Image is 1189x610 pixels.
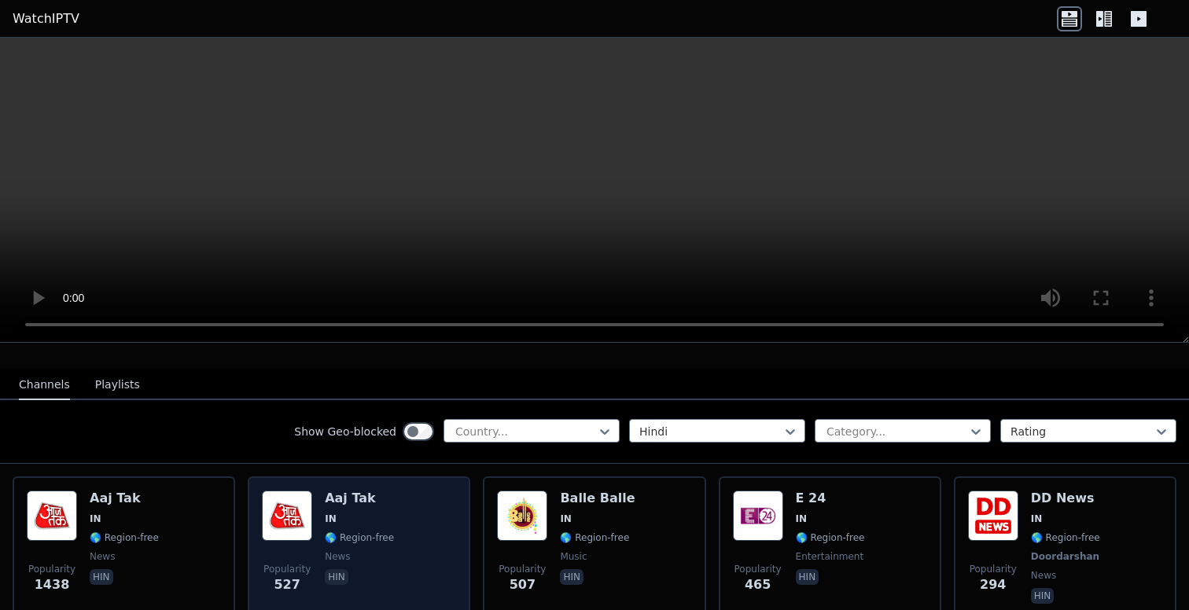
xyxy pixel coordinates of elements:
[90,491,159,506] h6: Aaj Tak
[1031,569,1056,582] span: news
[970,563,1017,575] span: Popularity
[560,569,583,585] p: hin
[1031,588,1055,604] p: hin
[796,569,819,585] p: hin
[325,513,337,525] span: IN
[325,550,350,563] span: news
[1031,531,1100,544] span: 🌎 Region-free
[733,491,783,541] img: E 24
[325,569,348,585] p: hin
[274,575,300,594] span: 527
[745,575,771,594] span: 465
[1031,491,1102,506] h6: DD News
[510,575,536,594] span: 507
[90,531,159,544] span: 🌎 Region-free
[325,531,394,544] span: 🌎 Region-free
[1031,513,1043,525] span: IN
[560,531,629,544] span: 🌎 Region-free
[796,550,864,563] span: entertainment
[35,575,70,594] span: 1438
[28,563,75,575] span: Popularity
[27,491,77,541] img: Aaj Tak
[796,531,865,544] span: 🌎 Region-free
[560,513,572,525] span: IN
[90,513,101,525] span: IN
[325,491,394,506] h6: Aaj Tak
[95,370,140,400] button: Playlists
[1031,550,1099,563] span: Doordarshan
[560,550,587,563] span: music
[968,491,1018,541] img: DD News
[734,563,782,575] span: Popularity
[262,491,312,541] img: Aaj Tak
[19,370,70,400] button: Channels
[90,550,115,563] span: news
[980,575,1006,594] span: 294
[499,563,546,575] span: Popularity
[13,9,79,28] a: WatchIPTV
[796,491,865,506] h6: E 24
[796,513,808,525] span: IN
[90,569,113,585] p: hin
[560,491,635,506] h6: Balle Balle
[294,424,396,439] label: Show Geo-blocked
[497,491,547,541] img: Balle Balle
[263,563,311,575] span: Popularity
